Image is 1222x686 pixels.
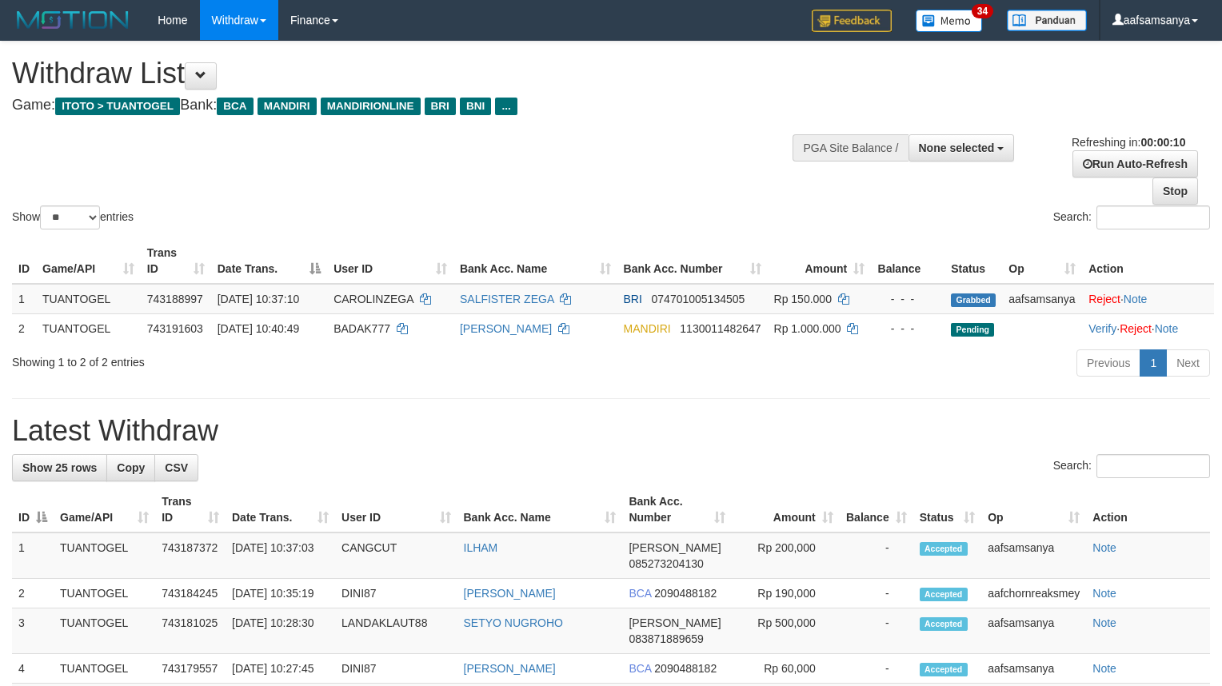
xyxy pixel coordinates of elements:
span: Copy [117,461,145,474]
span: MANDIRI [624,322,671,335]
h1: Latest Withdraw [12,415,1210,447]
td: [DATE] 10:28:30 [226,608,335,654]
span: MANDIRI [258,98,317,115]
h4: Game: Bank: [12,98,799,114]
td: 2 [12,579,54,608]
td: [DATE] 10:27:45 [226,654,335,684]
th: Bank Acc. Number: activate to sort column ascending [617,238,768,284]
th: Bank Acc. Name: activate to sort column ascending [457,487,623,532]
th: Trans ID: activate to sort column ascending [155,487,226,532]
span: ITOTO > TUANTOGEL [55,98,180,115]
img: Button%20Memo.svg [916,10,983,32]
select: Showentries [40,205,100,229]
td: 743181025 [155,608,226,654]
td: TUANTOGEL [54,579,155,608]
td: Rp 200,000 [732,532,840,579]
span: Copy 083871889659 to clipboard [629,632,703,645]
span: BRI [624,293,642,305]
span: [DATE] 10:40:49 [218,322,299,335]
td: TUANTOGEL [54,608,155,654]
td: LANDAKLAUT88 [335,608,457,654]
th: ID [12,238,36,284]
a: Reject [1120,322,1152,335]
span: Refreshing in: [1072,136,1185,149]
span: Rp 1.000.000 [774,322,841,335]
span: Pending [951,323,994,337]
td: 4 [12,654,54,684]
th: Amount: activate to sort column ascending [732,487,840,532]
td: TUANTOGEL [54,654,155,684]
span: Accepted [920,617,968,631]
span: [PERSON_NAME] [629,616,721,629]
a: Previous [1076,349,1140,377]
td: 2 [12,313,36,343]
td: 743179557 [155,654,226,684]
span: CAROLINZEGA [333,293,413,305]
td: TUANTOGEL [54,532,155,579]
td: - [840,532,913,579]
button: None selected [909,134,1015,162]
a: Show 25 rows [12,454,107,481]
th: User ID: activate to sort column ascending [335,487,457,532]
th: Date Trans.: activate to sort column ascending [226,487,335,532]
td: 743187372 [155,532,226,579]
h1: Withdraw List [12,58,799,90]
span: Copy 2090488182 to clipboard [654,587,717,600]
img: panduan.png [1007,10,1087,31]
th: Trans ID: activate to sort column ascending [141,238,211,284]
th: User ID: activate to sort column ascending [327,238,453,284]
input: Search: [1096,454,1210,478]
a: Note [1155,322,1179,335]
th: Status: activate to sort column ascending [913,487,981,532]
span: 34 [972,4,993,18]
span: BCA [217,98,253,115]
span: Copy 1130011482647 to clipboard [680,322,761,335]
a: Reject [1088,293,1120,305]
a: Verify [1088,322,1116,335]
span: BRI [425,98,456,115]
td: 743184245 [155,579,226,608]
td: aafsamsanya [981,532,1086,579]
a: Note [1092,662,1116,675]
td: 1 [12,532,54,579]
a: Run Auto-Refresh [1072,150,1198,177]
a: Note [1092,587,1116,600]
label: Search: [1053,454,1210,478]
td: [DATE] 10:35:19 [226,579,335,608]
a: [PERSON_NAME] [464,662,556,675]
th: Op: activate to sort column ascending [981,487,1086,532]
strong: 00:00:10 [1140,136,1185,149]
th: Game/API: activate to sort column ascending [54,487,155,532]
td: aafsamsanya [981,654,1086,684]
td: 3 [12,608,54,654]
th: ID: activate to sort column descending [12,487,54,532]
span: 743191603 [147,322,203,335]
a: Copy [106,454,155,481]
span: MANDIRIONLINE [321,98,421,115]
span: 743188997 [147,293,203,305]
td: · [1082,284,1214,314]
td: - [840,654,913,684]
td: DINI87 [335,579,457,608]
span: None selected [919,142,995,154]
div: - - - [877,291,938,307]
a: Note [1092,616,1116,629]
a: [PERSON_NAME] [460,322,552,335]
a: Note [1092,541,1116,554]
td: · · [1082,313,1214,343]
th: Op: activate to sort column ascending [1002,238,1082,284]
a: SALFISTER ZEGA [460,293,553,305]
span: Rp 150.000 [774,293,832,305]
a: Next [1166,349,1210,377]
td: - [840,608,913,654]
label: Search: [1053,205,1210,229]
a: CSV [154,454,198,481]
td: - [840,579,913,608]
span: [DATE] 10:37:10 [218,293,299,305]
span: Copy 2090488182 to clipboard [654,662,717,675]
a: Note [1124,293,1148,305]
span: Copy 074701005134505 to clipboard [652,293,745,305]
td: CANGCUT [335,532,457,579]
span: BCA [629,662,651,675]
a: SETYO NUGROHO [464,616,563,629]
